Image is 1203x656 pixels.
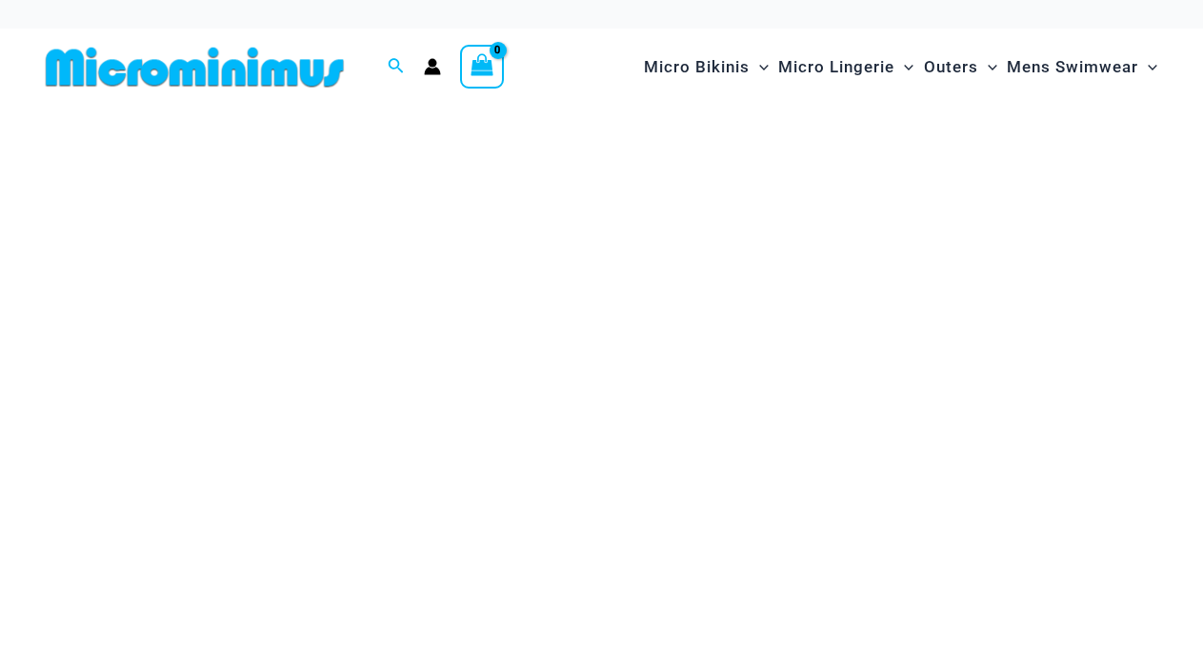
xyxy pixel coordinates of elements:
[978,43,997,91] span: Menu Toggle
[1138,43,1157,91] span: Menu Toggle
[644,43,750,91] span: Micro Bikinis
[639,38,773,96] a: Micro BikinisMenu ToggleMenu Toggle
[1007,43,1138,91] span: Mens Swimwear
[1002,38,1162,96] a: Mens SwimwearMenu ToggleMenu Toggle
[460,45,504,89] a: View Shopping Cart, empty
[894,43,913,91] span: Menu Toggle
[919,38,1002,96] a: OutersMenu ToggleMenu Toggle
[636,35,1165,99] nav: Site Navigation
[38,46,351,89] img: MM SHOP LOGO FLAT
[750,43,769,91] span: Menu Toggle
[924,43,978,91] span: Outers
[388,55,405,79] a: Search icon link
[424,58,441,75] a: Account icon link
[778,43,894,91] span: Micro Lingerie
[773,38,918,96] a: Micro LingerieMenu ToggleMenu Toggle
